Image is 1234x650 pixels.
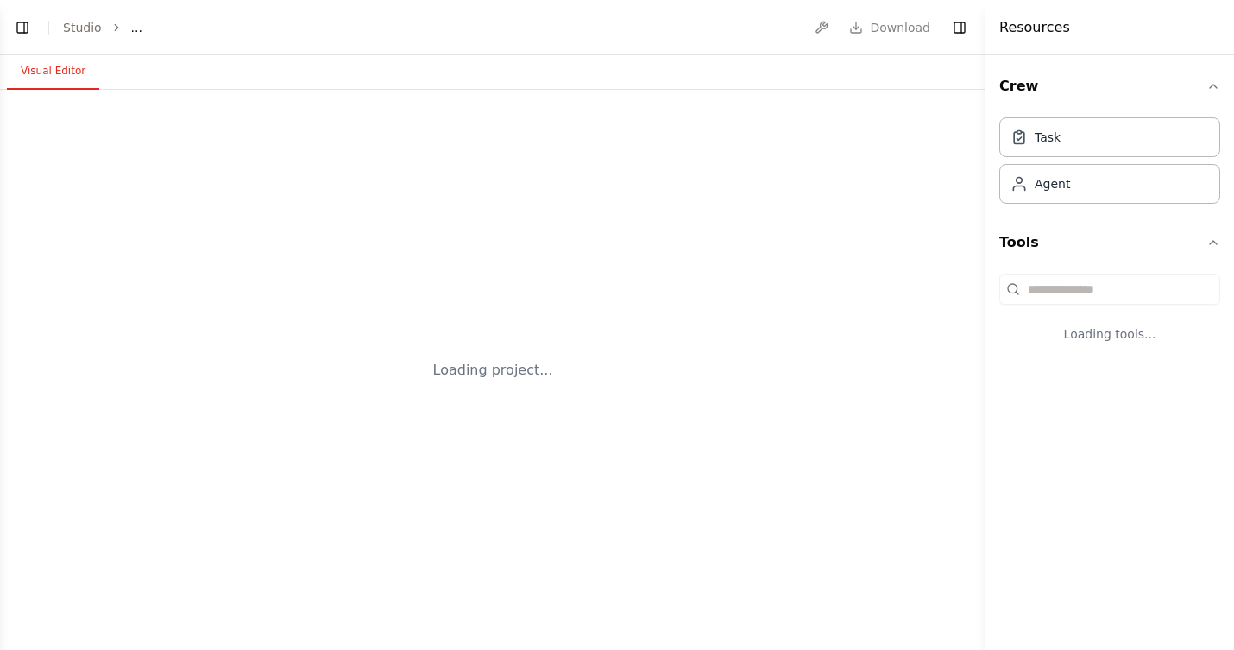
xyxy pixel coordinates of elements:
a: Studio [63,21,102,35]
button: Show left sidebar [10,16,35,40]
button: Tools [999,218,1220,267]
div: Loading project... [433,360,553,381]
div: Loading tools... [999,312,1220,357]
button: Crew [999,62,1220,110]
button: Visual Editor [7,54,99,90]
div: Crew [999,110,1220,218]
nav: breadcrumb [63,19,142,36]
div: Tools [999,267,1220,370]
div: Task [1035,129,1061,146]
h4: Resources [999,17,1070,38]
span: ... [131,19,142,36]
div: Agent [1035,175,1070,192]
button: Hide right sidebar [948,16,972,40]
